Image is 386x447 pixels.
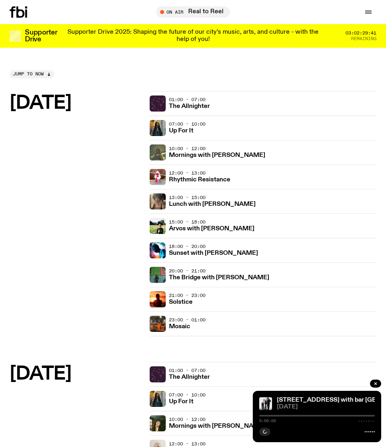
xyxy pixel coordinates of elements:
[169,104,210,110] h3: The Allnighter
[169,397,193,405] a: Up For It
[25,29,57,43] h3: Supporter Drive
[169,299,193,305] h3: Solstice
[169,317,205,323] span: 23:00 - 01:00
[169,374,210,380] h3: The Allnighter
[169,322,190,330] a: Mosaic
[150,316,166,332] img: Tommy and Jono Playing at a fundraiser for Palestine
[13,72,44,76] span: Jump to now
[169,373,210,380] a: The Allnighter
[169,121,205,127] span: 07:00 - 10:00
[345,31,376,35] span: 03:02:29:41
[169,324,190,330] h3: Mosaic
[169,219,205,225] span: 15:00 - 18:00
[67,29,319,43] p: Supporter Drive 2025: Shaping the future of our city’s music, arts, and culture - with the help o...
[150,391,166,407] img: Ify - a Brown Skin girl with black braided twists, looking up to the side with her tongue stickin...
[150,291,166,307] img: A girl standing in the ocean as waist level, staring into the rise of the sun.
[169,152,265,158] h3: Mornings with [PERSON_NAME]
[10,365,143,383] h2: [DATE]
[169,194,205,201] span: 13:00 - 15:00
[169,298,193,305] a: Solstice
[169,249,258,256] a: Sunset with [PERSON_NAME]
[169,145,205,152] span: 10:00 - 12:00
[169,422,265,429] a: Mornings with [PERSON_NAME]
[169,367,205,374] span: 01:00 - 07:00
[150,144,166,161] img: Jim Kretschmer in a really cute outfit with cute braids, standing on a train holding up a peace s...
[169,177,230,183] h3: Rhythmic Resistance
[169,102,210,110] a: The Allnighter
[169,273,269,281] a: The Bridge with [PERSON_NAME]
[169,275,269,281] h3: The Bridge with [PERSON_NAME]
[169,151,265,158] a: Mornings with [PERSON_NAME]
[259,419,276,423] span: 0:00:00
[169,243,205,250] span: 18:00 - 20:00
[169,423,265,429] h3: Mornings with [PERSON_NAME]
[169,268,205,274] span: 20:00 - 21:00
[150,120,166,136] img: Ify - a Brown Skin girl with black braided twists, looking up to the side with her tongue stickin...
[150,242,166,258] img: Simon Caldwell stands side on, looking downwards. He has headphones on. Behind him is a brightly ...
[169,392,205,398] span: 07:00 - 10:00
[169,96,205,103] span: 01:00 - 07:00
[169,126,193,134] a: Up For It
[169,399,193,405] h3: Up For It
[169,226,254,232] h3: Arvos with [PERSON_NAME]
[169,292,205,299] span: 21:00 - 23:00
[150,267,166,283] img: Amelia Sparke is wearing a black hoodie and pants, leaning against a blue, green and pink wall wi...
[169,441,205,447] span: 12:00 - 13:00
[277,404,375,410] span: [DATE]
[169,416,205,423] span: 10:00 - 12:00
[358,419,375,423] span: -:--:--
[156,6,230,18] button: On AirReal to Reel
[150,169,166,185] img: Attu crouches on gravel in front of a brown wall. They are wearing a white fur coat with a hood, ...
[150,415,166,431] img: Freya smiles coyly as she poses for the image.
[169,128,193,134] h3: Up For It
[169,170,205,176] span: 12:00 - 13:00
[150,218,166,234] img: Bri is smiling and wearing a black t-shirt. She is standing in front of a lush, green field. Ther...
[169,250,258,256] h3: Sunset with [PERSON_NAME]
[169,224,254,232] a: Arvos with [PERSON_NAME]
[10,94,143,112] h2: [DATE]
[169,201,256,207] h3: Lunch with [PERSON_NAME]
[351,37,376,41] span: Remaining
[169,200,256,207] a: Lunch with [PERSON_NAME]
[10,70,54,78] button: Jump to now
[169,175,230,183] a: Rhythmic Resistance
